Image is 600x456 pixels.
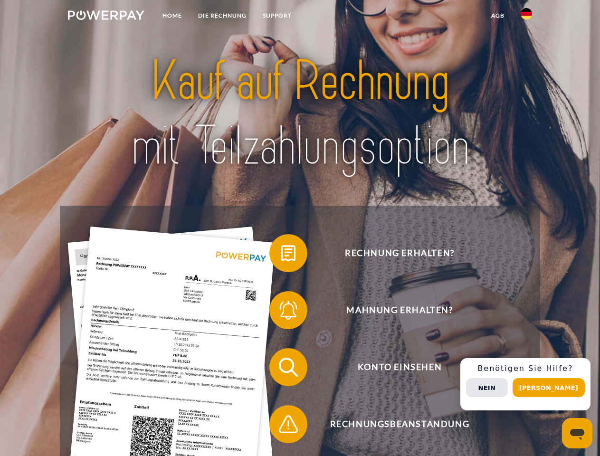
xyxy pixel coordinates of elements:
a: SUPPORT [255,7,300,24]
span: Rechnung erhalten? [283,234,516,272]
button: Nein [466,378,508,397]
img: de [521,8,532,19]
img: qb_bill.svg [276,241,300,265]
button: Rechnung erhalten? [269,234,516,272]
a: DIE RECHNUNG [190,7,255,24]
span: Konto einsehen [283,348,516,386]
iframe: Schaltfläche zum Öffnen des Messaging-Fensters [562,418,592,448]
img: logo-powerpay-white.svg [68,10,144,20]
button: Mahnung erhalten? [269,291,516,329]
div: Schnellhilfe [460,358,590,410]
a: Home [154,7,190,24]
span: Rechnungsbeanstandung [283,405,516,443]
button: Rechnungsbeanstandung [269,405,516,443]
img: title-powerpay_de.svg [91,46,509,182]
img: qb_warning.svg [276,412,300,436]
h3: Benötigen Sie Hilfe? [466,364,585,373]
span: Mahnung erhalten? [283,291,516,329]
button: Konto einsehen [269,348,516,386]
button: [PERSON_NAME] [513,378,585,397]
img: qb_bell.svg [276,298,300,322]
a: agb [483,7,513,24]
img: qb_search.svg [276,355,300,379]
